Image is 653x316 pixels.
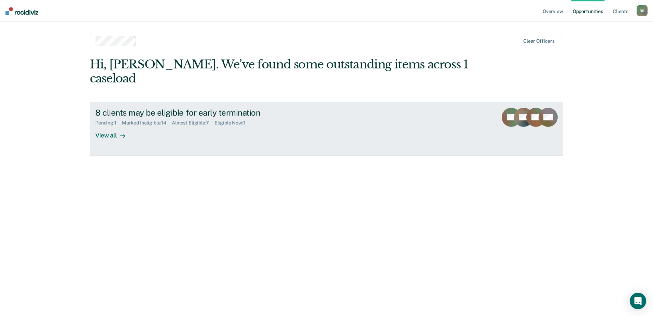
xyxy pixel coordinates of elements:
div: B K [637,5,648,16]
a: 8 clients may be eligible for early terminationPending:1Marked Ineligible:14Almost Eligible:7Elig... [90,102,563,156]
div: Hi, [PERSON_NAME]. We’ve found some outstanding items across 1 caseload [90,57,469,85]
div: 8 clients may be eligible for early termination [95,108,335,118]
button: BK [637,5,648,16]
div: Pending : 1 [95,120,122,126]
div: View all [95,126,134,139]
div: Open Intercom Messenger [630,293,646,309]
img: Recidiviz [5,7,38,15]
div: Marked Ineligible : 14 [122,120,172,126]
div: Eligible Now : 1 [214,120,251,126]
div: Almost Eligible : 7 [172,120,214,126]
div: Clear officers [523,38,555,44]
